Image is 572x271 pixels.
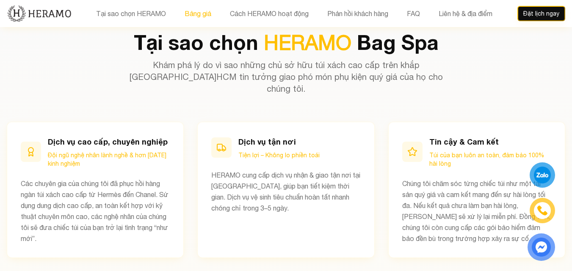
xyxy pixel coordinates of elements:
button: Tại sao chọn HERAMO [94,8,169,19]
img: phone-icon [538,206,547,215]
h2: Tại sao chọn Bag Spa [7,32,565,52]
button: Phản hồi khách hàng [325,8,391,19]
h3: Dịch vụ cao cấp, chuyên nghiệp [48,136,170,148]
p: Các chuyên gia của chúng tôi đã phục hồi hàng ngàn túi xách cao cấp từ Hermès đến Chanel. Sử dụng... [21,178,170,244]
button: Đặt lịch ngay [517,6,565,21]
button: Cách HERAMO hoạt động [227,8,311,19]
h3: Tin cậy & Cam kết [429,136,551,148]
img: new-logo.3f60348b.png [7,5,72,22]
p: HERAMO cung cấp dịch vụ nhận & giao tận nơi tại [GEOGRAPHIC_DATA], giúp bạn tiết kiệm thời gian. ... [211,170,360,214]
button: Liên hệ & địa điểm [436,8,495,19]
p: Túi của bạn luôn an toàn, đảm bảo 100% hài lòng [429,151,551,168]
p: Tiện lợi – Không lo phiền toái [238,151,320,159]
p: Chúng tôi chăm sóc từng chiếc túi như một tài sản quý giá và cam kết mang đến sự hài lòng tối đa.... [402,178,551,244]
span: HERAMO [264,30,351,54]
p: Đội ngũ nghệ nhân lành nghề & hơn [DATE] kinh nghiệm [48,151,170,168]
a: phone-icon [531,199,554,222]
button: FAQ [404,8,423,19]
button: Bảng giá [182,8,214,19]
h3: Dịch vụ tận nơi [238,136,320,148]
p: Khám phá lý do vì sao những chủ sở hữu túi xách cao cấp trên khắp [GEOGRAPHIC_DATA]HCM tin tưởng ... [124,59,449,95]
